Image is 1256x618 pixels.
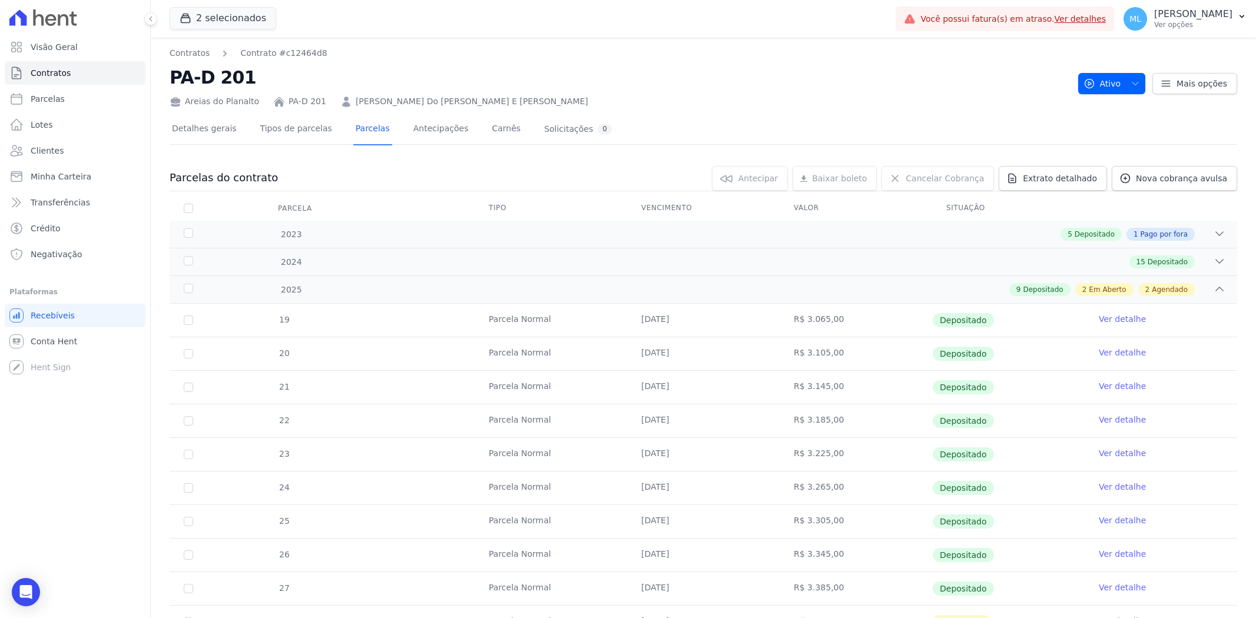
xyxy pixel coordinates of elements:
span: 5 [1068,229,1072,240]
td: [DATE] [627,438,780,471]
th: Tipo [475,196,627,221]
span: 27 [278,583,290,593]
span: 20 [278,348,290,358]
input: Só é possível selecionar pagamentos em aberto [184,315,193,325]
td: R$ 3.145,00 [780,371,932,404]
a: Mais opções [1152,73,1237,94]
a: Contratos [5,61,145,85]
span: 2 [1082,284,1087,295]
span: Depositado [933,548,994,562]
td: Parcela Normal [475,371,627,404]
span: 26 [278,550,290,559]
td: Parcela Normal [475,438,627,471]
span: Transferências [31,197,90,208]
div: Areias do Planalto [170,95,259,108]
span: Depositado [933,582,994,596]
span: Depositado [933,447,994,461]
td: Parcela Normal [475,304,627,337]
td: R$ 3.385,00 [780,572,932,605]
td: [DATE] [627,572,780,605]
a: Visão Geral [5,35,145,59]
th: Situação [932,196,1085,221]
th: Vencimento [627,196,780,221]
td: R$ 3.265,00 [780,471,932,504]
span: 25 [278,516,290,526]
a: Parcelas [5,87,145,111]
a: Extrato detalhado [999,166,1107,191]
span: ML [1129,15,1141,23]
span: Conta Hent [31,335,77,347]
span: 9 [1016,284,1021,295]
a: Detalhes gerais [170,114,239,145]
a: Carnês [489,114,523,145]
span: 2023 [280,228,302,241]
a: Recebíveis [5,304,145,327]
span: Ativo [1083,73,1121,94]
span: Visão Geral [31,41,78,53]
a: Minha Carteira [5,165,145,188]
a: Ver detalhes [1055,14,1106,24]
span: Recebíveis [31,310,75,321]
span: Depositado [933,347,994,361]
span: Depositado [1023,284,1063,295]
span: Parcelas [31,93,65,105]
span: Depositado [933,414,994,428]
a: Ver detalhe [1099,313,1146,325]
span: Clientes [31,145,64,157]
div: Plataformas [9,285,141,299]
button: ML [PERSON_NAME] Ver opções [1114,2,1256,35]
span: 23 [278,449,290,458]
span: Depositado [933,380,994,394]
td: Parcela Normal [475,539,627,572]
span: Lotes [31,119,53,131]
td: R$ 3.225,00 [780,438,932,471]
td: R$ 3.185,00 [780,404,932,437]
td: Parcela Normal [475,572,627,605]
span: Mais opções [1177,78,1227,89]
p: [PERSON_NAME] [1154,8,1232,20]
span: 2024 [280,256,302,268]
a: Ver detalhe [1099,548,1146,560]
a: Parcelas [353,114,392,145]
input: Só é possível selecionar pagamentos em aberto [184,383,193,392]
a: Nova cobrança avulsa [1112,166,1237,191]
a: Ver detalhe [1099,447,1146,459]
div: Parcela [264,197,326,220]
span: Você possui fatura(s) em atraso. [920,13,1106,25]
div: 0 [598,124,612,135]
span: Pago por fora [1141,229,1188,240]
div: Open Intercom Messenger [12,578,40,606]
a: Tipos de parcelas [258,114,334,145]
a: Lotes [5,113,145,137]
a: Ver detalhe [1099,514,1146,526]
span: Depositado [1148,257,1188,267]
span: 24 [278,483,290,492]
button: Ativo [1078,73,1146,94]
span: Minha Carteira [31,171,91,182]
a: Ver detalhe [1099,481,1146,493]
input: Só é possível selecionar pagamentos em aberto [184,483,193,493]
input: Só é possível selecionar pagamentos em aberto [184,450,193,459]
td: Parcela Normal [475,505,627,538]
a: [PERSON_NAME] Do [PERSON_NAME] E [PERSON_NAME] [356,95,588,108]
a: Ver detalhe [1099,347,1146,358]
span: Negativação [31,248,82,260]
nav: Breadcrumb [170,47,327,59]
span: 2 [1145,284,1150,295]
a: Negativação [5,242,145,266]
span: Extrato detalhado [1023,172,1097,184]
a: Clientes [5,139,145,162]
td: R$ 3.065,00 [780,304,932,337]
td: [DATE] [627,304,780,337]
a: Transferências [5,191,145,214]
span: 1 [1134,229,1138,240]
input: Só é possível selecionar pagamentos em aberto [184,517,193,526]
a: PA-D 201 [289,95,326,108]
span: 15 [1136,257,1145,267]
span: Depositado [933,481,994,495]
div: Solicitações [544,124,612,135]
span: 19 [278,315,290,324]
a: Conta Hent [5,330,145,353]
a: Solicitações0 [542,114,614,145]
h2: PA-D 201 [170,64,1069,91]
